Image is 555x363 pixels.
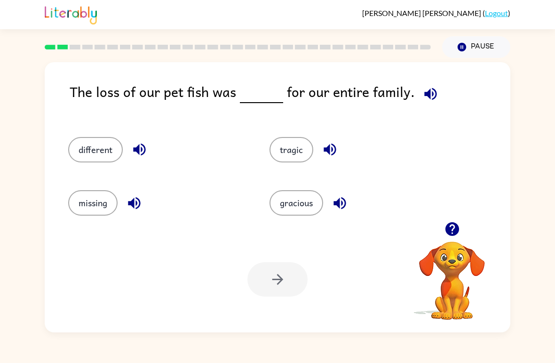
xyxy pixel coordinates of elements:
[442,36,510,58] button: Pause
[405,227,499,321] video: Your browser must support playing .mp4 files to use Literably. Please try using another browser.
[68,137,123,162] button: different
[68,190,118,216] button: missing
[270,137,313,162] button: tragic
[70,81,510,118] div: The loss of our pet fish was for our entire family.
[362,8,483,17] span: [PERSON_NAME] [PERSON_NAME]
[485,8,508,17] a: Logout
[362,8,510,17] div: ( )
[45,4,97,24] img: Literably
[270,190,323,216] button: gracious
